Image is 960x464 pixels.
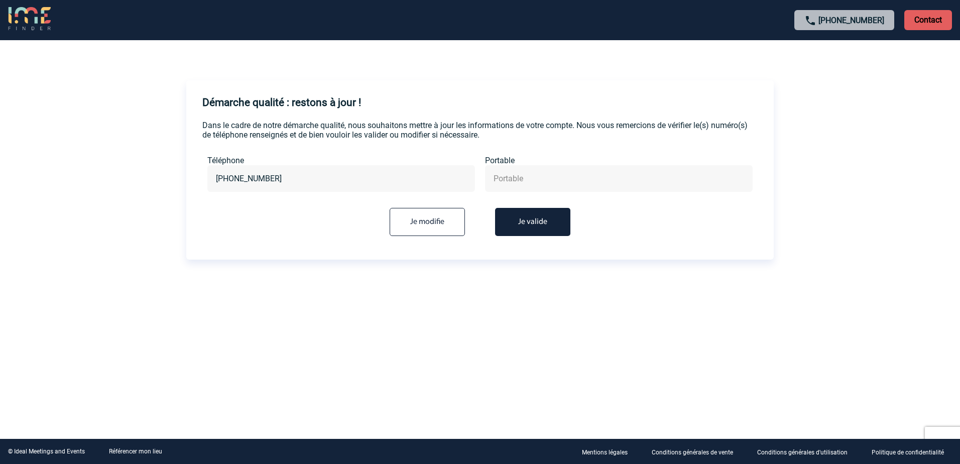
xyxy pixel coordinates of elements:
input: Portable [491,171,747,186]
a: Mentions légales [574,447,644,456]
a: [PHONE_NUMBER] [818,16,884,25]
a: Conditions générales de vente [644,447,749,456]
p: Contact [904,10,952,30]
input: Téléphone [213,171,469,186]
p: Conditions générales de vente [652,449,733,456]
img: call-24-px.png [804,15,816,27]
p: Mentions légales [582,449,628,456]
div: © Ideal Meetings and Events [8,448,85,455]
input: Je modifie [390,208,465,236]
p: Conditions générales d'utilisation [757,449,848,456]
button: Je valide [495,208,570,236]
p: Dans le cadre de notre démarche qualité, nous souhaitons mettre à jour les informations de votre ... [202,121,758,140]
h4: Démarche qualité : restons à jour ! [202,96,361,108]
p: Politique de confidentialité [872,449,944,456]
a: Politique de confidentialité [864,447,960,456]
a: Référencer mon lieu [109,448,162,455]
label: Téléphone [207,156,475,165]
a: Conditions générales d'utilisation [749,447,864,456]
label: Portable [485,156,753,165]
